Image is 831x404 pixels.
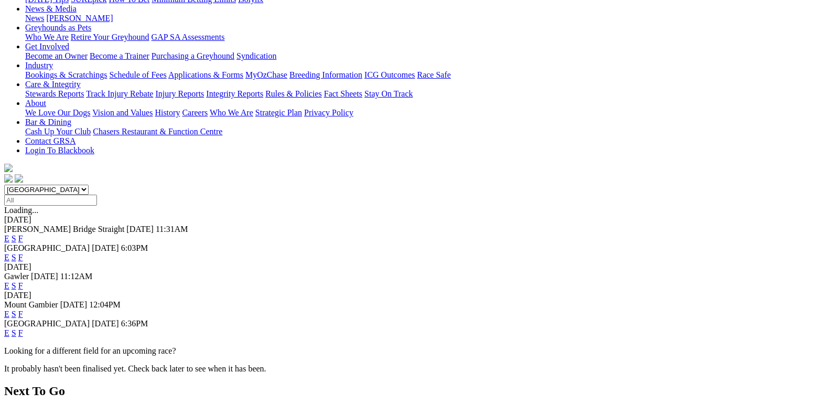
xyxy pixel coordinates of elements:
[126,225,154,233] span: [DATE]
[182,108,208,117] a: Careers
[4,174,13,183] img: facebook.svg
[4,243,90,252] span: [GEOGRAPHIC_DATA]
[4,262,827,272] div: [DATE]
[4,319,90,328] span: [GEOGRAPHIC_DATA]
[93,127,222,136] a: Chasers Restaurant & Function Centre
[236,51,276,60] a: Syndication
[92,108,153,117] a: Vision and Values
[155,89,204,98] a: Injury Reports
[25,42,69,51] a: Get Involved
[25,14,827,23] div: News & Media
[46,14,113,23] a: [PERSON_NAME]
[4,253,9,262] a: E
[60,300,88,309] span: [DATE]
[25,23,91,32] a: Greyhounds as Pets
[364,70,415,79] a: ICG Outcomes
[25,108,827,118] div: About
[4,225,124,233] span: [PERSON_NAME] Bridge Straight
[364,89,413,98] a: Stay On Track
[25,4,77,13] a: News & Media
[92,319,119,328] span: [DATE]
[4,291,827,300] div: [DATE]
[304,108,353,117] a: Privacy Policy
[18,281,23,290] a: F
[4,364,266,373] partial: It probably hasn't been finalised yet. Check back later to see when it has been.
[4,346,827,356] p: Looking for a different field for an upcoming race?
[12,310,16,318] a: S
[152,51,234,60] a: Purchasing a Greyhound
[155,108,180,117] a: History
[25,51,88,60] a: Become an Owner
[12,281,16,290] a: S
[86,89,153,98] a: Track Injury Rebate
[121,319,148,328] span: 6:36PM
[25,127,827,136] div: Bar & Dining
[12,328,16,337] a: S
[18,310,23,318] a: F
[4,384,827,398] h2: Next To Go
[71,33,149,41] a: Retire Your Greyhound
[18,253,23,262] a: F
[89,300,121,309] span: 12:04PM
[25,89,827,99] div: Care & Integrity
[4,195,97,206] input: Select date
[210,108,253,117] a: Who We Are
[4,164,13,172] img: logo-grsa-white.png
[25,33,69,41] a: Who We Are
[25,99,46,108] a: About
[25,51,827,61] div: Get Involved
[289,70,362,79] a: Breeding Information
[25,146,94,155] a: Login To Blackbook
[25,136,75,145] a: Contact GRSA
[90,51,149,60] a: Become a Trainer
[18,328,23,337] a: F
[156,225,188,233] span: 11:31AM
[25,70,827,80] div: Industry
[25,61,53,70] a: Industry
[25,80,81,89] a: Care & Integrity
[4,272,29,281] span: Gawler
[4,300,58,309] span: Mount Gambier
[4,328,9,337] a: E
[25,127,91,136] a: Cash Up Your Club
[60,272,93,281] span: 11:12AM
[324,89,362,98] a: Fact Sheets
[25,108,90,117] a: We Love Our Dogs
[25,118,71,126] a: Bar & Dining
[168,70,243,79] a: Applications & Forms
[206,89,263,98] a: Integrity Reports
[4,234,9,243] a: E
[4,215,827,225] div: [DATE]
[25,14,44,23] a: News
[12,253,16,262] a: S
[4,206,38,215] span: Loading...
[109,70,166,79] a: Schedule of Fees
[25,70,107,79] a: Bookings & Scratchings
[12,234,16,243] a: S
[121,243,148,252] span: 6:03PM
[4,310,9,318] a: E
[4,281,9,290] a: E
[152,33,225,41] a: GAP SA Assessments
[25,89,84,98] a: Stewards Reports
[255,108,302,117] a: Strategic Plan
[25,33,827,42] div: Greyhounds as Pets
[92,243,119,252] span: [DATE]
[245,70,287,79] a: MyOzChase
[265,89,322,98] a: Rules & Policies
[18,234,23,243] a: F
[15,174,23,183] img: twitter.svg
[417,70,450,79] a: Race Safe
[31,272,58,281] span: [DATE]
